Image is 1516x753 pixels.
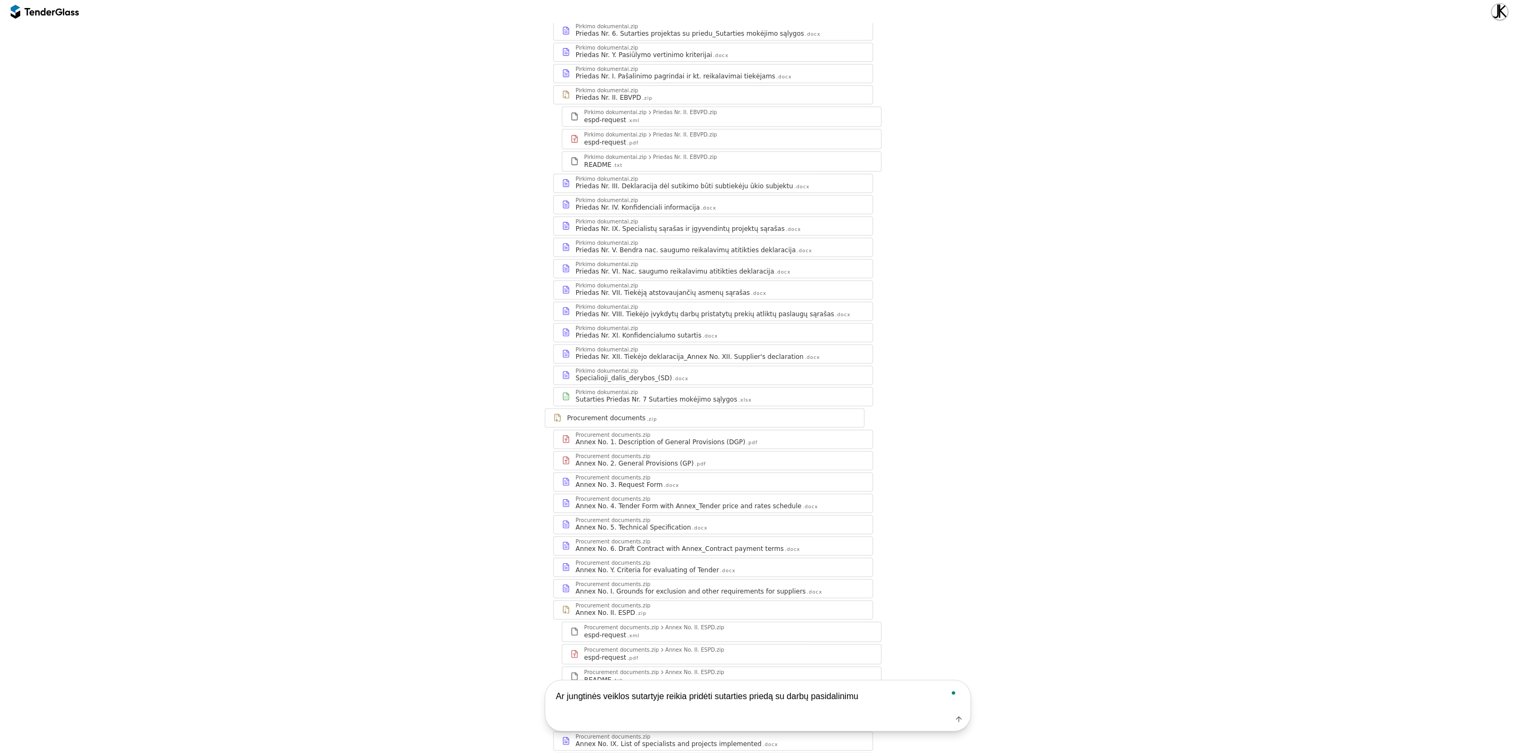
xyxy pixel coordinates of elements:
div: Procurement documents [567,414,646,422]
div: .docx [805,354,820,361]
div: .docx [794,183,810,190]
div: Procurement documents.zip [584,625,659,630]
a: Procurement documents.zipAnnex No. 1. Description of General Provisions (DGP).pdf [553,430,873,449]
a: Pirkimo dokumentai.zipSutarties Priedas Nr. 7 Sutarties mokėjimo sąlygos.xlsx [553,387,873,406]
div: Priedas Nr. VI. Nac. saugumo reikalavimu atitikties deklaracija [576,267,775,276]
div: Pirkimo dokumentai.zip [576,88,638,93]
div: Priedas Nr. III. Deklaracija dėl sutikimo būti subtiekėju ūkio subjektu [576,182,793,190]
div: .pdf [695,461,706,468]
div: Pirkimo dokumentai.zip [576,369,638,374]
div: Priedas Nr. II. EBVPD.zip [653,110,717,115]
div: Annex No. 1. Description of General Provisions (DGP) [576,438,745,446]
div: .docx [673,375,689,382]
div: .docx [805,31,821,38]
div: Specialioji_dalis_derybos_(SD) [576,374,672,382]
div: .pdf [746,439,757,446]
div: Procurement documents.zip [576,582,650,587]
div: .docx [713,52,729,59]
a: Pirkimo dokumentai.zipPriedas Nr. IX. Specialistų sąrašas ir įgyvendintų projektų sąrašas.docx [553,217,873,236]
div: Pirkimo dokumentai.zip [576,390,638,395]
div: Pirkimo dokumentai.zip [584,155,647,160]
div: Priedas Nr. Y. Pasiūlymo vertinimo kriterijai [576,51,712,59]
a: Pirkimo dokumentai.zipPriedas Nr. VIII. Tiekėjo įvykdytų darbų pristatytų prekių atliktų paslaugų... [553,302,873,321]
div: Procurement documents.zip [576,603,650,608]
a: Procurement documents.zipAnnex No. 2. General Provisions (GP).pdf [553,451,873,470]
div: .docx [692,525,707,532]
a: Pirkimo dokumentai.zipPriedas Nr. VII. Tiekėją atstovaujančių asmenų sąrašas.docx [553,281,873,300]
div: Pirkimo dokumentai.zip [576,198,638,203]
a: Pirkimo dokumentai.zipPriedas Nr. IV. Konfidenciali informacija.docx [553,195,873,214]
div: Annex No. 6. Draft Contract with Annex_Contract payment terms [576,544,784,553]
a: Pirkimo dokumentai.zipPriedas Nr. II. EBVPD.zipespd-request.pdf [562,129,882,149]
div: .zip [647,416,657,423]
div: Priedas Nr. II. EBVPD.zip [653,155,717,160]
div: Annex No. 3. Request Form [576,480,663,489]
div: .docx [777,74,792,81]
a: Procurement documents.zipAnnex No. Y. Criteria for evaluating of Tender.docx [553,558,873,577]
div: .docx [703,333,718,340]
div: Procurement documents.zip [576,518,650,523]
div: Annex No. I. Grounds for exclusion and other requirements for suppliers [576,587,806,596]
div: Procurement documents.zip [576,539,650,544]
div: Pirkimo dokumentai.zip [576,24,638,29]
div: .zip [642,95,652,102]
div: espd-request [584,631,626,639]
a: Procurement documents.zipAnnex No. 6. Draft Contract with Annex_Contract payment terms.docx [553,536,873,556]
a: Procurement documents.zipAnnex No. 5. Technical Specification.docx [553,515,873,534]
div: Procurement documents.zip [576,496,650,502]
div: Priedas Nr. II. EBVPD.zip [653,132,717,138]
a: Procurement documents.zipAnnex No. II. ESPD.zipespd-request.pdf [562,644,882,664]
div: Pirkimo dokumentai.zip [576,326,638,331]
div: .docx [664,482,679,489]
div: Procurement documents.zip [576,560,650,566]
a: Pirkimo dokumentai.zipPriedas Nr. V. Bendra nac. saugumo reikalavimų atitikties deklaracija.docx [553,238,873,257]
a: Pirkimo dokumentai.zipPriedas Nr. II. EBVPD.zipREADME.txt [562,151,882,172]
div: Annex No. II. ESPD.zip [665,625,724,630]
div: Pirkimo dokumentai.zip [576,219,638,225]
div: Pirkimo dokumentai.zip [576,45,638,51]
div: README [584,161,611,169]
div: Priedas Nr. XI. Konfidencialumo sutartis [576,331,701,340]
div: Priedas Nr. VIII. Tiekėjo įvykdytų darbų pristatytų prekių atliktų paslaugų sąrašas [576,310,834,318]
div: Procurement documents.zip [584,647,659,653]
div: Priedas Nr. IX. Specialistų sąrašas ir įgyvendintų projektų sąrašas [576,225,785,233]
div: Annex No. II. ESPD [576,608,635,617]
div: Priedas Nr. IV. Konfidenciali informacija [576,203,700,212]
div: .docx [835,311,851,318]
div: Procurement documents.zip [576,475,650,480]
div: Pirkimo dokumentai.zip [584,132,647,138]
div: .docx [797,247,812,254]
div: espd-request [584,116,626,124]
div: .docx [786,226,801,233]
div: Priedas Nr. VII. Tiekėją atstovaujančių asmenų sąrašas [576,289,750,297]
a: Pirkimo dokumentai.zipSpecialioji_dalis_derybos_(SD).docx [553,366,873,385]
div: Priedas Nr. II. EBVPD [576,93,641,102]
div: .docx [751,290,767,297]
a: Pirkimo dokumentai.zipPriedas Nr. III. Deklaracija dėl sutikimo būti subtiekėju ūkio subjektu.docx [553,174,873,193]
a: Pirkimo dokumentai.zipPriedas Nr. II. EBVPD.zipespd-request.xml [562,107,882,127]
div: espd-request [584,653,626,662]
div: Annex No. 2. General Provisions (GP) [576,459,694,468]
a: Procurement documents.zip [545,408,865,428]
textarea: To enrich screen reader interactions, please activate Accessibility in Grammarly extension settings [545,680,971,712]
div: .xml [627,117,640,124]
div: espd-request [584,138,626,147]
a: Pirkimo dokumentai.zipPriedas Nr. XI. Konfidencialumo sutartis.docx [553,323,873,342]
div: .docx [803,503,818,510]
div: Pirkimo dokumentai.zip [584,110,647,115]
a: Pirkimo dokumentai.zipPriedas Nr. II. EBVPD.zip [553,85,873,105]
a: Procurement documents.zipAnnex No. 3. Request Form.docx [553,472,873,492]
div: Pirkimo dokumentai.zip [576,177,638,182]
div: .xlsx [738,397,752,404]
a: Pirkimo dokumentai.zipPriedas Nr. 6. Sutarties projektas su priedu_Sutarties mokėjimo sąlygos.docx [553,21,873,41]
a: Procurement documents.zipAnnex No. 4. Tender Form with Annex_Tender price and rates schedule.docx [553,494,873,513]
div: Priedas Nr. 6. Sutarties projektas su priedu_Sutarties mokėjimo sąlygos [576,29,804,38]
div: Priedas Nr. I. Pašalinimo pagrindai ir kt. reikalavimai tiekėjams [576,72,776,81]
a: Pirkimo dokumentai.zipPriedas Nr. I. Pašalinimo pagrindai ir kt. reikalavimai tiekėjams.docx [553,64,873,83]
div: .docx [776,269,791,276]
div: Annex No. 4. Tender Form with Annex_Tender price and rates schedule [576,502,802,510]
a: Pirkimo dokumentai.zipPriedas Nr. VI. Nac. saugumo reikalavimu atitikties deklaracija.docx [553,259,873,278]
div: .pdf [627,655,639,662]
a: Pirkimo dokumentai.zipPriedas Nr. XII. Tiekėjo deklaracija_Annex No. XII. Supplier's declaration.... [553,345,873,364]
div: Procurement documents.zip [576,454,650,459]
